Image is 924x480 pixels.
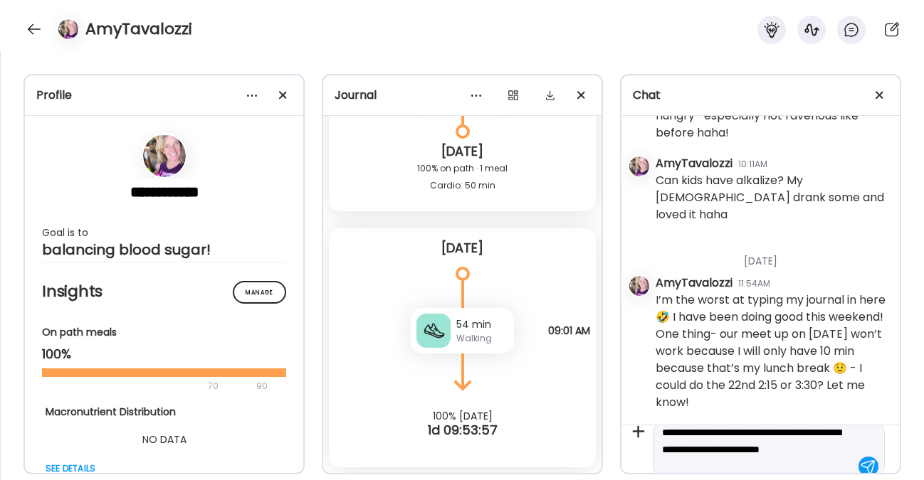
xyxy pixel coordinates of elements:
[656,274,733,292] div: AmyTavalozzi
[335,87,590,104] div: Journal
[42,325,286,340] div: On path meals
[738,277,770,290] div: 11:54AM
[456,332,508,345] div: Walking
[323,422,602,439] div: 1d 09:53:57
[456,317,508,332] div: 54 min
[738,158,767,171] div: 10:11AM
[42,346,286,363] div: 100%
[656,172,888,223] div: Can kids have alkalize? My [DEMOGRAPHIC_DATA] drank some and loved it haha
[340,143,584,160] div: [DATE]
[656,292,888,411] div: I’m the worst at typing my journal in here 🤣 I have been doing good this weekend! One thing- our ...
[629,156,649,176] img: avatars%2FgqR1SDnW9VVi3Upy54wxYxxnK7x1
[58,19,78,39] img: avatars%2FgqR1SDnW9VVi3Upy54wxYxxnK7x1
[36,87,292,104] div: Profile
[548,325,590,336] span: 09:01 AM
[629,276,649,296] img: avatars%2FgqR1SDnW9VVi3Upy54wxYxxnK7x1
[42,241,286,258] div: balancing blood sugar!
[42,378,252,395] div: 70
[656,237,888,274] div: [DATE]
[633,87,888,104] div: Chat
[340,240,584,257] div: [DATE]
[233,281,286,304] div: Manage
[42,281,286,302] h2: Insights
[340,160,584,194] div: 100% on path · 1 meal Cardio: 50 min
[323,410,602,422] div: 100% [DATE]
[85,18,192,41] h4: AmyTavalozzi
[46,405,283,420] div: Macronutrient Distribution
[255,378,269,395] div: 90
[46,431,283,448] div: NO DATA
[42,224,286,241] div: Goal is to
[656,155,733,172] div: AmyTavalozzi
[143,134,186,177] img: avatars%2FgqR1SDnW9VVi3Upy54wxYxxnK7x1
